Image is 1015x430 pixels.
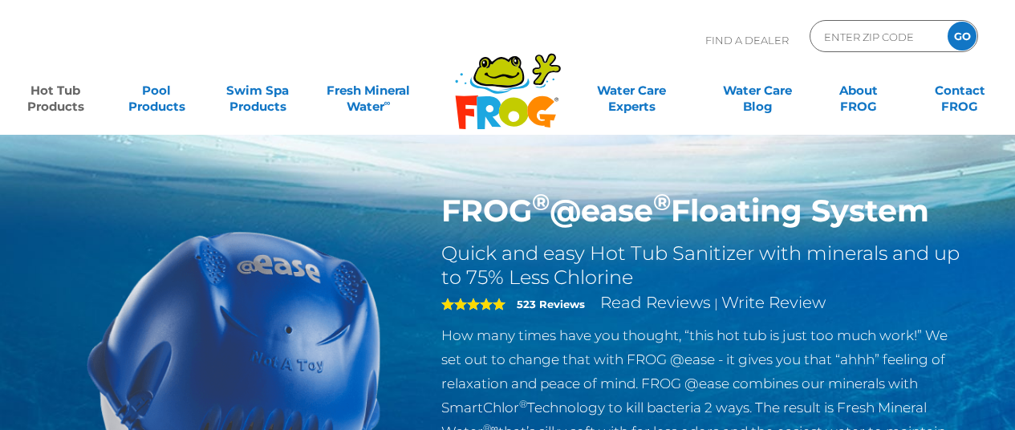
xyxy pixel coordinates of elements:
span: | [714,296,718,311]
sup: ∞ [384,97,391,108]
a: Read Reviews [600,293,711,312]
a: Fresh MineralWater∞ [319,75,418,107]
sup: ® [532,188,550,216]
input: GO [948,22,976,51]
sup: ® [653,188,671,216]
a: PoolProducts [117,75,196,107]
sup: ® [519,398,527,410]
a: AboutFROG [819,75,898,107]
h1: FROG @ease Floating System [441,193,965,229]
a: Water CareBlog [718,75,797,107]
a: Write Review [721,293,826,312]
strong: 523 Reviews [517,298,585,310]
a: Swim SpaProducts [218,75,297,107]
p: Find A Dealer [705,20,789,60]
img: Frog Products Logo [446,32,570,130]
span: 5 [441,298,505,310]
a: ContactFROG [920,75,999,107]
a: Hot TubProducts [16,75,95,107]
h2: Quick and easy Hot Tub Sanitizer with minerals and up to 75% Less Chlorine [441,241,965,290]
a: Water CareExperts [568,75,696,107]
